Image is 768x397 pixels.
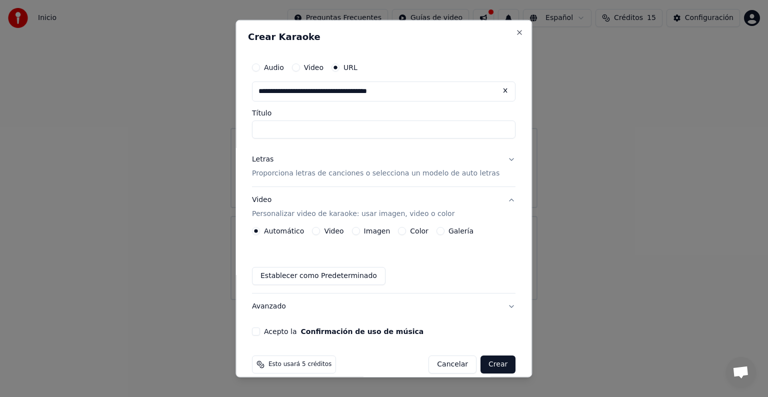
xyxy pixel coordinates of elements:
[304,64,323,71] label: Video
[410,227,429,234] label: Color
[252,146,515,186] button: LetrasProporciona letras de canciones o selecciona un modelo de auto letras
[252,227,515,293] div: VideoPersonalizar video de karaoke: usar imagen, video o color
[448,227,473,234] label: Galería
[252,109,515,116] label: Título
[343,64,357,71] label: URL
[252,267,385,285] button: Establecer como Predeterminado
[268,360,331,368] span: Esto usará 5 créditos
[264,328,423,335] label: Acepto la
[264,64,284,71] label: Audio
[252,293,515,319] button: Avanzado
[252,168,499,178] p: Proporciona letras de canciones o selecciona un modelo de auto letras
[429,355,477,373] button: Cancelar
[324,227,344,234] label: Video
[364,227,390,234] label: Imagen
[264,227,304,234] label: Automático
[301,328,424,335] button: Acepto la
[252,187,515,227] button: VideoPersonalizar video de karaoke: usar imagen, video o color
[252,154,273,164] div: Letras
[252,209,454,219] p: Personalizar video de karaoke: usar imagen, video o color
[252,195,454,219] div: Video
[480,355,515,373] button: Crear
[248,32,519,41] h2: Crear Karaoke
